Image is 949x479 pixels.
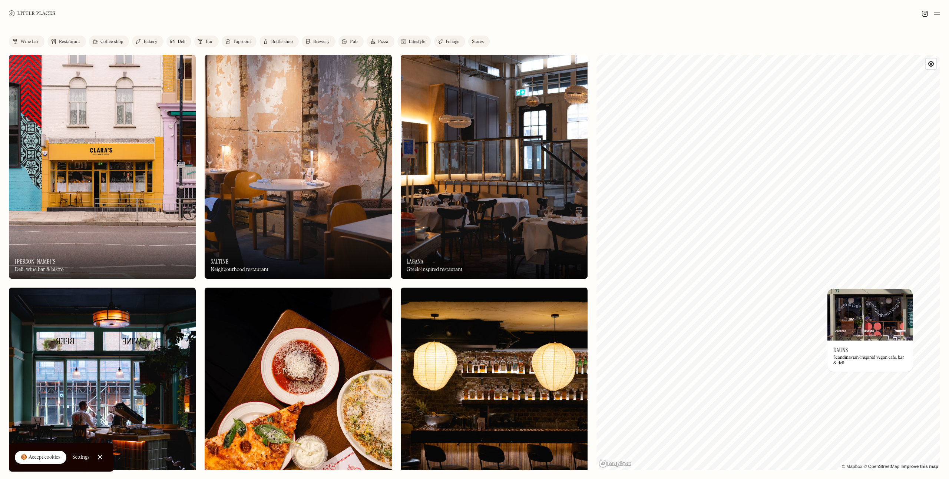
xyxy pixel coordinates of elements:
[596,55,940,470] canvas: Map
[9,55,196,279] a: Clara'sClara's[PERSON_NAME]'sDeli, wine bar & bistro
[9,55,196,279] img: Clara's
[902,464,938,469] a: Improve this map
[401,55,588,279] img: Lagana
[468,36,490,47] a: Stores
[434,36,465,47] a: Foliage
[72,455,90,460] div: Settings
[233,40,251,44] div: Taproom
[302,36,335,47] a: Brewery
[926,58,936,69] button: Find my location
[842,464,862,469] a: Mapbox
[166,36,192,47] a: Deli
[59,40,80,44] div: Restaurant
[259,36,299,47] a: Bottle shop
[407,258,424,265] h3: Lagana
[178,40,186,44] div: Deli
[338,36,364,47] a: Pub
[9,36,44,47] a: Wine bar
[863,464,899,469] a: OpenStreetMap
[350,40,358,44] div: Pub
[472,40,484,44] div: Stores
[93,450,108,465] a: Close Cookie Popup
[21,454,60,461] div: 🍪 Accept cookies
[833,355,907,366] div: Scandinavian-inspired vegan cafe, bar & deli
[397,36,431,47] a: Lifestyle
[206,40,213,44] div: Bar
[827,289,913,341] img: Dauns
[132,36,163,47] a: Bakery
[313,40,330,44] div: Brewery
[72,449,90,466] a: Settings
[205,55,391,279] a: SaltineSaltineSaltineNeighbourhood restaurant
[89,36,129,47] a: Coffee shop
[205,55,391,279] img: Saltine
[15,267,64,273] div: Deli, wine bar & bistro
[222,36,257,47] a: Taproom
[194,36,219,47] a: Bar
[446,40,459,44] div: Foliage
[271,40,293,44] div: Bottle shop
[143,40,157,44] div: Bakery
[827,289,913,372] a: DaunsDaunsDaunsScandinavian-inspired vegan cafe, bar & deli
[100,40,123,44] div: Coffee shop
[599,459,631,468] a: Mapbox homepage
[47,36,86,47] a: Restaurant
[409,40,425,44] div: Lifestyle
[833,346,848,354] h3: Dauns
[20,40,39,44] div: Wine bar
[211,267,268,273] div: Neighbourhood restaurant
[367,36,394,47] a: Pizza
[401,55,588,279] a: LaganaLaganaLaganaGreek-inspired restaurant
[378,40,388,44] div: Pizza
[15,258,56,265] h3: [PERSON_NAME]'s
[407,267,463,273] div: Greek-inspired restaurant
[15,451,66,464] a: 🍪 Accept cookies
[211,258,228,265] h3: Saltine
